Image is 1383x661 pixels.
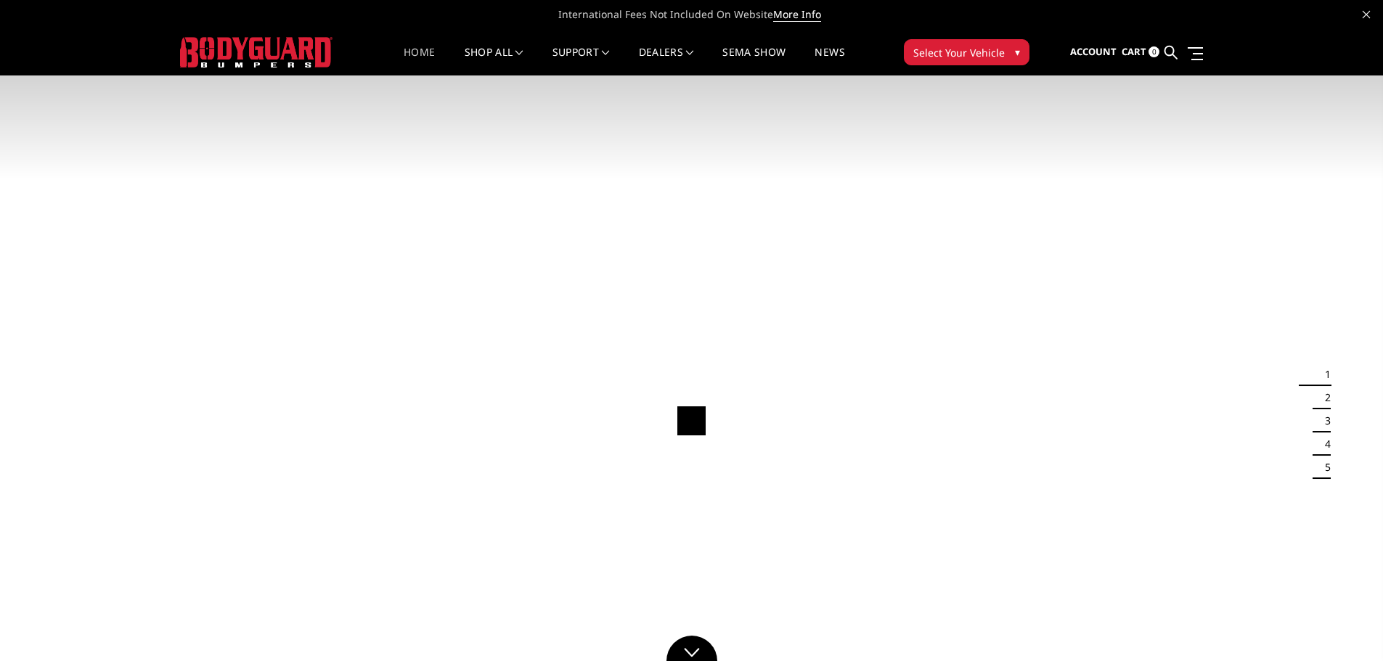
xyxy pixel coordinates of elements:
button: 5 of 5 [1316,456,1331,479]
img: BODYGUARD BUMPERS [180,37,333,67]
a: News [815,47,844,75]
a: Click to Down [666,636,717,661]
a: shop all [465,47,523,75]
span: Select Your Vehicle [913,45,1005,60]
span: ▾ [1015,44,1020,59]
button: 4 of 5 [1316,432,1331,456]
a: Home [404,47,435,75]
a: Cart 0 [1122,33,1159,72]
a: Account [1070,33,1117,72]
span: Account [1070,45,1117,58]
span: Cart [1122,45,1146,58]
a: More Info [773,7,821,22]
button: 3 of 5 [1316,409,1331,432]
button: Select Your Vehicle [904,39,1029,65]
span: 0 [1149,46,1159,57]
a: Support [552,47,610,75]
a: SEMA Show [722,47,786,75]
a: Dealers [639,47,694,75]
button: 1 of 5 [1316,363,1331,386]
button: 2 of 5 [1316,386,1331,409]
